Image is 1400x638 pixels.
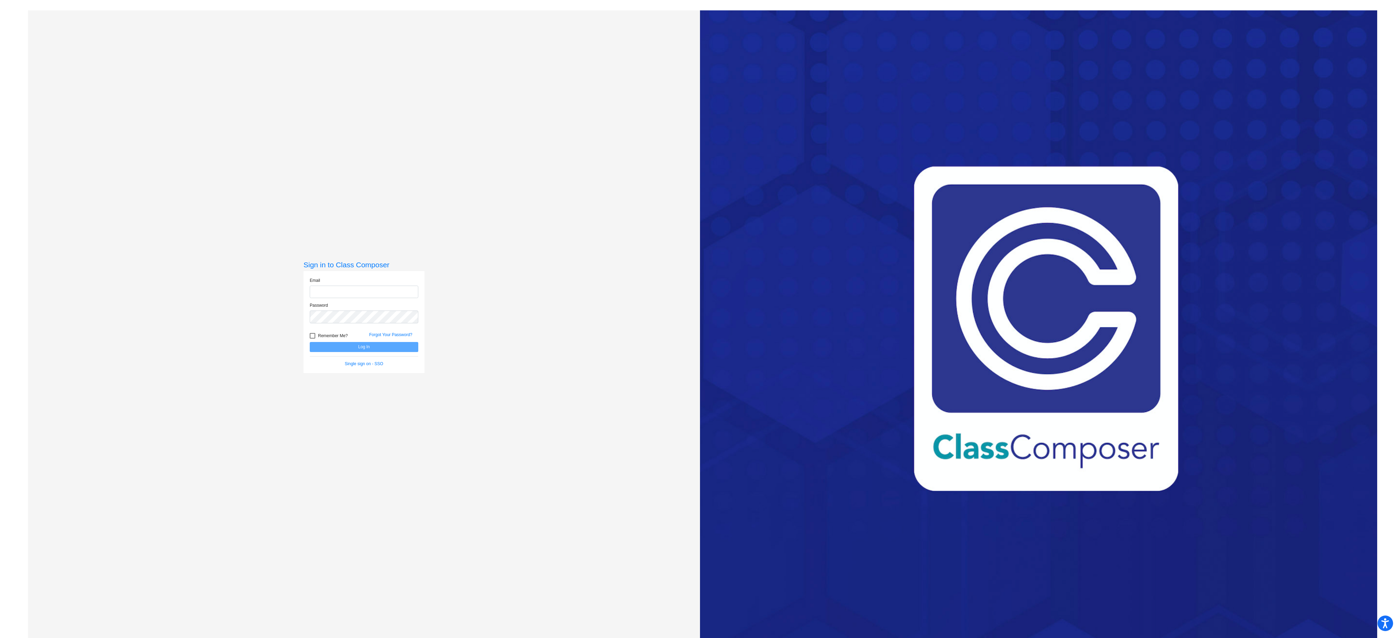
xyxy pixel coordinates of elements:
label: Email [310,277,320,284]
a: Single sign on - SSO [345,361,383,366]
a: Forgot Your Password? [369,332,412,337]
button: Log In [310,342,418,352]
h3: Sign in to Class Composer [304,260,424,269]
span: Remember Me? [318,332,348,340]
label: Password [310,302,328,308]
